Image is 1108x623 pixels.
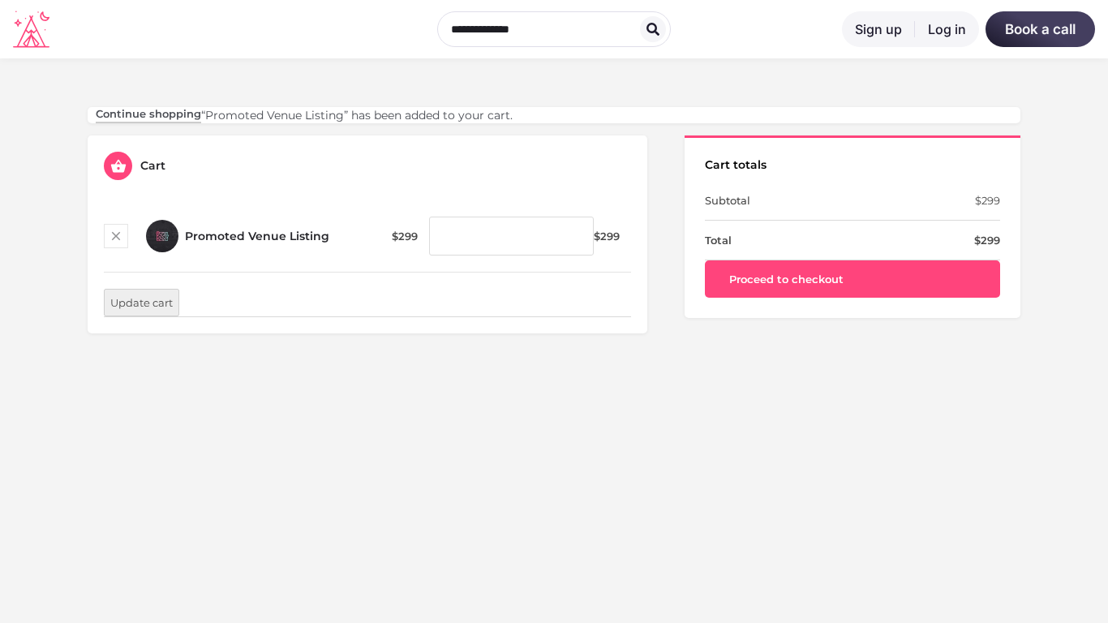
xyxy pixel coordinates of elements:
[974,234,1000,247] bdi: 299
[594,230,620,243] bdi: 299
[594,230,600,243] span: $
[974,234,981,247] span: $
[975,194,981,207] span: $
[915,11,979,47] a: Log in
[975,194,1000,207] bdi: 299
[88,107,1020,123] div: “Promoted Venue Listing” has been added to your cart.
[705,260,1000,298] a: Proceed to checkout
[140,157,165,174] h5: Cart
[986,11,1095,47] a: Book a call
[104,289,179,316] button: Update cart
[392,230,418,243] bdi: 299
[705,220,750,260] th: Total
[392,230,398,243] span: $
[842,11,915,47] a: Sign up
[185,229,329,243] a: Promoted Venue Listing
[104,224,128,248] a: Remove this item
[705,158,1000,173] h2: Cart totals
[96,107,201,123] a: Continue shopping
[705,181,750,221] th: Subtotal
